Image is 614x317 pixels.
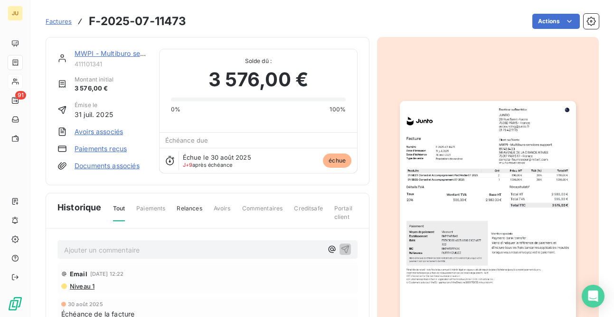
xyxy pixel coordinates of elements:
span: 31 juil. 2025 [75,109,113,119]
span: Email [70,270,87,278]
a: Documents associés [75,161,140,171]
span: Solde dû : [171,57,346,65]
span: échue [323,154,351,168]
h3: F-2025-07-11473 [89,13,186,30]
span: Creditsafe [294,204,323,220]
span: Avoirs [214,204,231,220]
a: MWPI - Multiburo services support [75,49,186,57]
span: 411101341 [75,60,148,68]
span: 100% [330,105,346,114]
span: Paiements [136,204,165,220]
span: 0% [171,105,180,114]
a: Paiements reçus [75,144,127,154]
a: Factures [46,17,72,26]
img: Logo LeanPay [8,296,23,311]
span: Échéance due [165,136,208,144]
button: Actions [532,14,580,29]
span: 3 576,00 € [75,84,113,93]
a: Avoirs associés [75,127,123,136]
span: Portail client [334,204,358,229]
span: Niveau 1 [69,282,94,290]
span: J+9 [183,162,192,168]
span: Émise le [75,101,113,109]
span: 3 576,00 € [208,65,309,94]
span: Relances [177,204,202,220]
span: Échue le 30 août 2025 [183,154,251,161]
span: Montant initial [75,75,113,84]
span: Historique [57,201,102,214]
span: Commentaires [242,204,283,220]
span: Factures [46,18,72,25]
span: 30 août 2025 [68,301,103,307]
span: après échéance [183,162,233,168]
div: JU [8,6,23,21]
span: 91 [15,91,26,100]
span: [DATE] 12:22 [90,271,124,277]
div: Open Intercom Messenger [582,285,605,308]
span: Tout [113,204,125,221]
